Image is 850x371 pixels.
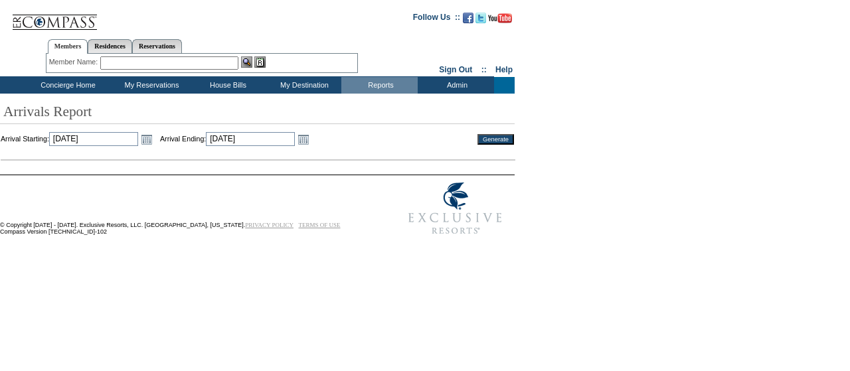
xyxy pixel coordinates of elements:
[296,132,311,147] a: Open the calendar popup.
[189,77,265,94] td: House Bills
[245,222,294,228] a: PRIVACY POLICY
[132,39,182,53] a: Reservations
[418,77,494,94] td: Admin
[299,222,341,228] a: TERMS OF USE
[463,17,473,25] a: Become our fan on Facebook
[265,77,341,94] td: My Destination
[439,65,472,74] a: Sign Out
[495,65,513,74] a: Help
[1,132,460,147] td: Arrival Starting: Arrival Ending:
[139,132,154,147] a: Open the calendar popup.
[475,13,486,23] img: Follow us on Twitter
[475,17,486,25] a: Follow us on Twitter
[481,65,487,74] span: ::
[341,77,418,94] td: Reports
[49,56,100,68] div: Member Name:
[488,17,512,25] a: Subscribe to our YouTube Channel
[21,77,112,94] td: Concierge Home
[477,134,514,145] input: Generate
[88,39,132,53] a: Residences
[488,13,512,23] img: Subscribe to our YouTube Channel
[463,13,473,23] img: Become our fan on Facebook
[241,56,252,68] img: View
[11,3,98,31] img: Compass Home
[112,77,189,94] td: My Reservations
[396,175,515,242] img: Exclusive Resorts
[413,11,460,27] td: Follow Us ::
[254,56,266,68] img: Reservations
[48,39,88,54] a: Members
